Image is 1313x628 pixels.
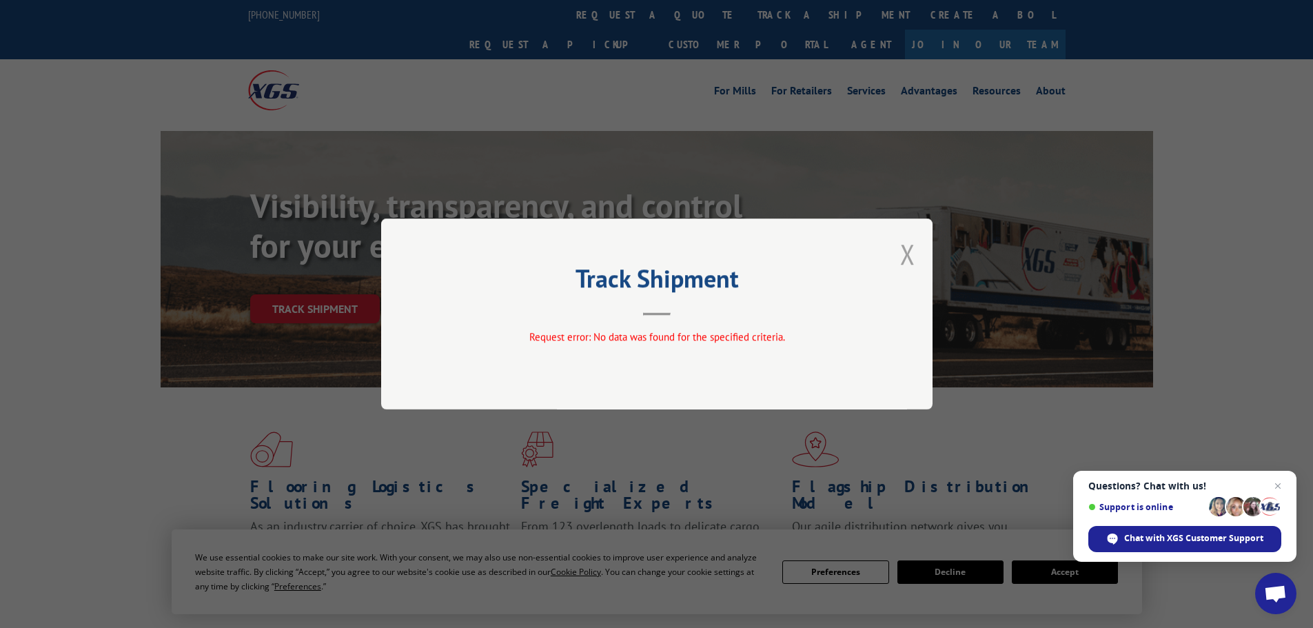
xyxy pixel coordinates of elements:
span: Support is online [1088,502,1204,512]
h2: Track Shipment [450,269,864,295]
div: Chat with XGS Customer Support [1088,526,1281,552]
span: Request error: No data was found for the specified criteria. [529,330,784,343]
span: Chat with XGS Customer Support [1124,532,1263,545]
div: Open chat [1255,573,1296,614]
span: Close chat [1270,478,1286,494]
button: Close modal [900,236,915,272]
span: Questions? Chat with us! [1088,480,1281,492]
